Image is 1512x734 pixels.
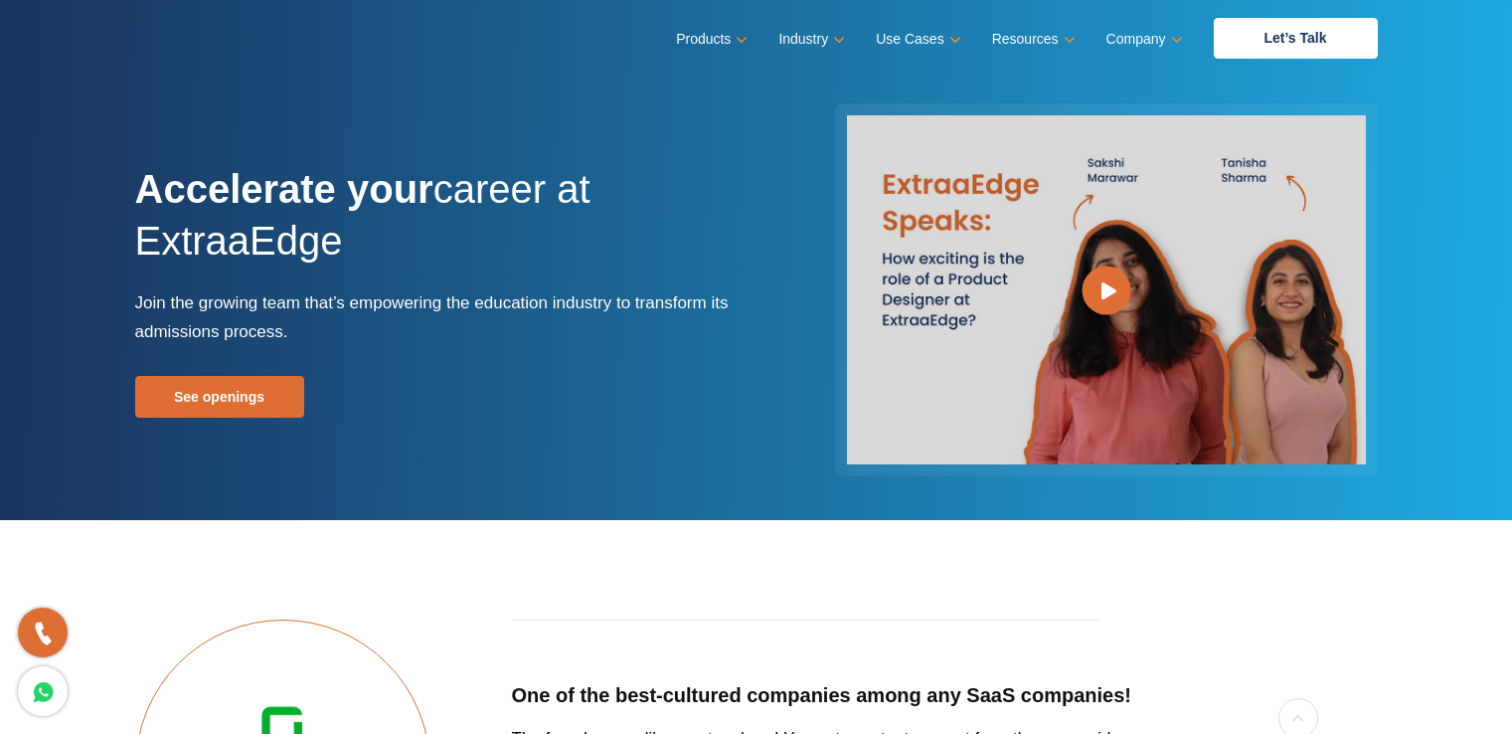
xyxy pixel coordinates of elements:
p: Join the growing team that’s empowering the education industry to transform its admissions process. [135,288,742,346]
a: Company [1106,25,1179,54]
a: Use Cases [876,25,956,54]
a: See openings [135,376,304,418]
a: Let’s Talk [1214,18,1378,59]
a: Products [676,25,744,54]
a: Resources [992,25,1072,54]
h5: One of the best-cultured companies among any SaaS companies! [512,683,1165,708]
h1: career at ExtraaEdge [135,163,742,288]
strong: Accelerate your [135,167,433,211]
a: Industry [778,25,841,54]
